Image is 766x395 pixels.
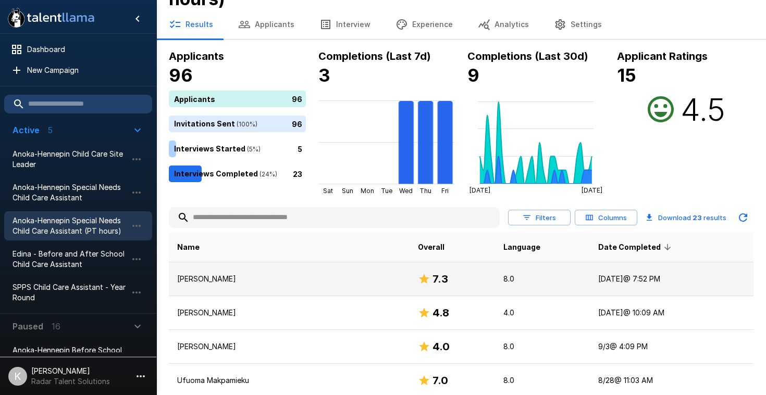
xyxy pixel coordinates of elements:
p: 96 [292,118,302,129]
b: Completions (Last 7d) [318,50,431,62]
button: Experience [383,10,465,39]
tspan: Fri [441,187,449,195]
p: 5 [298,143,302,154]
button: Download 23 results [641,207,731,228]
p: 8.0 [503,274,582,284]
button: Settings [541,10,614,39]
button: Updated Today - 9:08 AM [733,207,753,228]
tspan: Thu [419,187,431,195]
span: Date Completed [598,241,674,253]
span: Name [177,241,200,253]
p: [PERSON_NAME] [177,308,401,318]
button: Applicants [226,10,307,39]
span: Overall [418,241,444,253]
p: 23 [293,168,302,179]
button: Results [156,10,226,39]
p: [PERSON_NAME] [177,341,401,352]
tspan: Tue [381,187,392,195]
tspan: Mon [360,187,374,195]
b: Applicants [169,50,224,62]
b: Applicant Ratings [617,50,708,62]
h6: 4.0 [433,338,450,355]
h6: 4.8 [433,304,449,321]
button: Filters [508,210,571,226]
h6: 7.3 [433,271,448,287]
button: Interview [307,10,383,39]
p: 8.0 [503,375,582,386]
td: [DATE] @ 7:52 PM [590,262,753,296]
h6: 7.0 [433,372,448,389]
b: 3 [318,65,330,86]
tspan: Wed [399,187,413,195]
button: Analytics [465,10,541,39]
tspan: Sat [323,187,333,195]
p: 8.0 [503,341,582,352]
tspan: Sun [342,187,353,195]
button: Columns [575,210,637,226]
h2: 4.5 [681,91,725,128]
p: [PERSON_NAME] [177,274,401,284]
b: Completions (Last 30d) [467,50,588,62]
p: 96 [292,93,302,104]
b: 23 [693,213,702,222]
tspan: [DATE] [470,186,490,194]
p: 4.0 [503,308,582,318]
b: 96 [169,65,193,86]
td: [DATE] @ 10:09 AM [590,296,753,330]
b: 15 [617,65,636,86]
span: Language [503,241,540,253]
p: Ufuoma Makpamieku [177,375,401,386]
td: 9/3 @ 4:09 PM [590,330,753,364]
b: 9 [467,65,479,86]
tspan: [DATE] [582,186,602,194]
